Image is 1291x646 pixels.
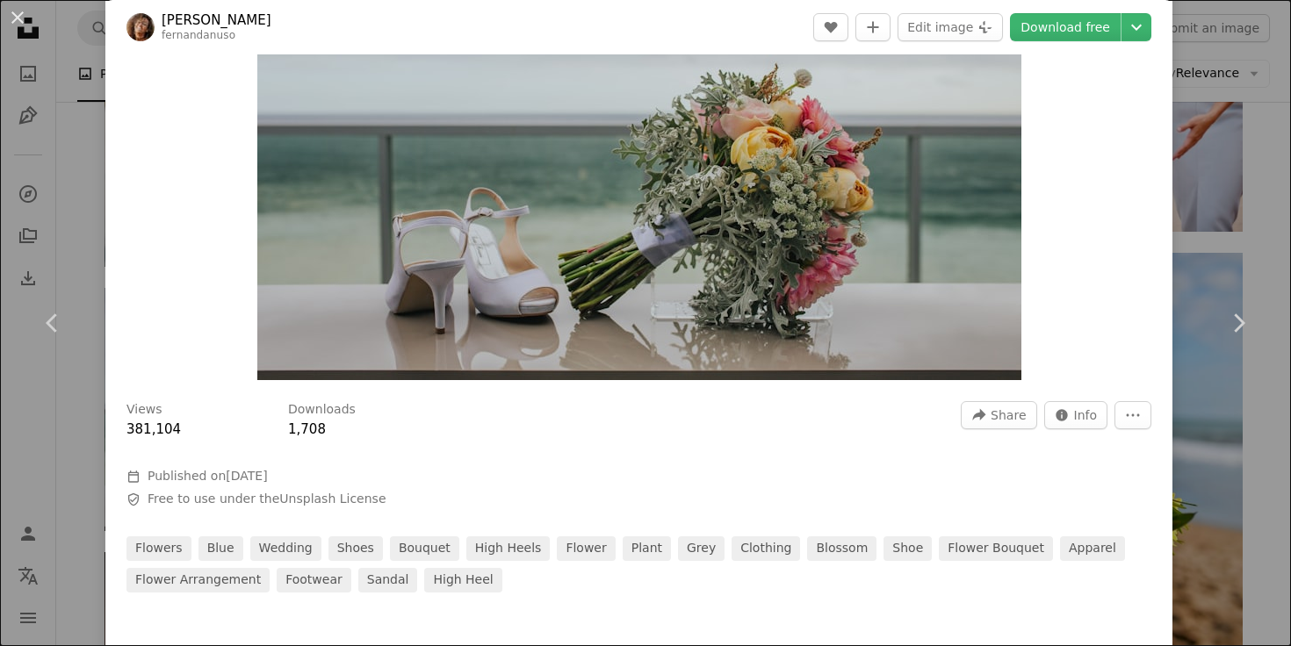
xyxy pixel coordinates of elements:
[198,536,243,561] a: blue
[424,568,501,592] a: high heel
[126,421,181,437] span: 381,104
[226,469,267,483] time: February 12, 2019 at 4:12:26 PM EST
[1060,536,1125,561] a: apparel
[961,401,1036,429] button: Share this image
[1122,13,1151,41] button: Choose download size
[148,491,386,508] span: Free to use under the
[1114,401,1151,429] button: More Actions
[126,13,155,41] img: Go to Fernanda Nuso's profile
[277,568,351,592] a: footwear
[126,401,162,419] h3: Views
[250,536,321,561] a: wedding
[1010,13,1121,41] a: Download free
[148,469,268,483] span: Published on
[466,536,551,561] a: high heels
[813,13,848,41] button: Like
[884,536,932,561] a: shoe
[623,536,671,561] a: plant
[288,421,326,437] span: 1,708
[1186,239,1291,407] a: Next
[390,536,459,561] a: bouquet
[1044,401,1108,429] button: Stats about this image
[279,492,386,506] a: Unsplash License
[126,568,270,592] a: flower arrangement
[162,29,235,41] a: fernandanuso
[898,13,1003,41] button: Edit image
[358,568,418,592] a: sandal
[939,536,1053,561] a: flower bouquet
[732,536,800,561] a: clothing
[991,402,1026,428] span: Share
[678,536,725,561] a: grey
[807,536,876,561] a: blossom
[855,13,891,41] button: Add to Collection
[288,401,356,419] h3: Downloads
[1074,402,1098,428] span: Info
[162,11,271,29] a: [PERSON_NAME]
[126,536,191,561] a: flowers
[328,536,383,561] a: shoes
[557,536,615,561] a: flower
